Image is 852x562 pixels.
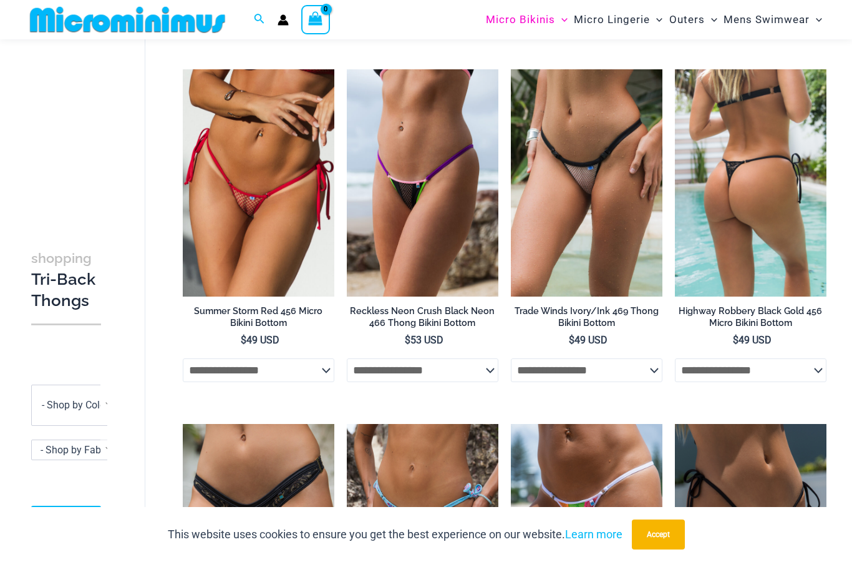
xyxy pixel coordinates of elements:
[733,334,738,346] span: $
[31,247,101,311] h3: Tri-Back Thongs
[569,334,608,346] bdi: 49 USD
[675,69,826,297] img: Highway Robbery Black Gold 359 Clip Top 456 Micro 02
[733,334,772,346] bdi: 49 USD
[511,69,662,297] a: Trade Winds IvoryInk 469 Thong 01Trade Winds IvoryInk 317 Top 469 Thong 06Trade Winds IvoryInk 31...
[810,4,822,36] span: Menu Toggle
[254,12,265,27] a: Search icon link
[724,4,810,36] span: Mens Swimwear
[183,69,334,297] img: Summer Storm Red 456 Micro 02
[565,528,622,541] a: Learn more
[347,305,498,333] a: Reckless Neon Crush Black Neon 466 Thong Bikini Bottom
[720,4,825,36] a: Mens SwimwearMenu ToggleMenu Toggle
[241,334,279,346] bdi: 49 USD
[168,525,622,544] p: This website uses cookies to ensure you get the best experience on our website.
[301,5,330,34] a: View Shopping Cart, empty
[705,4,717,36] span: Menu Toggle
[574,4,650,36] span: Micro Lingerie
[347,69,498,297] img: Reckless Neon Crush Black Neon 466 Thong 01
[42,399,109,411] span: - Shop by Color
[183,305,334,328] h2: Summer Storm Red 456 Micro Bikini Bottom
[511,69,662,297] img: Trade Winds IvoryInk 469 Thong 01
[41,444,112,456] span: - Shop by Fabric
[241,334,246,346] span: $
[32,440,118,460] span: - Shop by Fabric
[278,14,289,26] a: Account icon link
[483,4,571,36] a: Micro BikinisMenu ToggleMenu Toggle
[675,305,826,328] h2: Highway Robbery Black Gold 456 Micro Bikini Bottom
[183,69,334,297] a: Summer Storm Red 456 Micro 02Summer Storm Red 456 Micro 03Summer Storm Red 456 Micro 03
[486,4,555,36] span: Micro Bikinis
[25,6,230,34] img: MM SHOP LOGO FLAT
[32,385,118,425] span: - Shop by Color
[511,305,662,333] a: Trade Winds Ivory/Ink 469 Thong Bikini Bottom
[347,305,498,328] h2: Reckless Neon Crush Black Neon 466 Thong Bikini Bottom
[569,334,574,346] span: $
[675,69,826,297] a: Highway Robbery Black Gold 456 Micro 01Highway Robbery Black Gold 359 Clip Top 456 Micro 02Highwa...
[31,385,119,426] span: - Shop by Color
[571,4,666,36] a: Micro LingerieMenu ToggleMenu Toggle
[675,305,826,333] a: Highway Robbery Black Gold 456 Micro Bikini Bottom
[405,334,443,346] bdi: 53 USD
[669,4,705,36] span: Outers
[405,334,410,346] span: $
[650,4,662,36] span: Menu Toggle
[481,2,827,37] nav: Site Navigation
[31,250,92,266] span: shopping
[666,4,720,36] a: OutersMenu ToggleMenu Toggle
[31,440,119,460] span: - Shop by Fabric
[511,305,662,328] h2: Trade Winds Ivory/Ink 469 Thong Bikini Bottom
[632,520,685,550] button: Accept
[347,69,498,297] a: Reckless Neon Crush Black Neon 466 Thong 01Reckless Neon Crush Black Neon 466 Thong 03Reckless Ne...
[555,4,568,36] span: Menu Toggle
[183,305,334,333] a: Summer Storm Red 456 Micro Bikini Bottom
